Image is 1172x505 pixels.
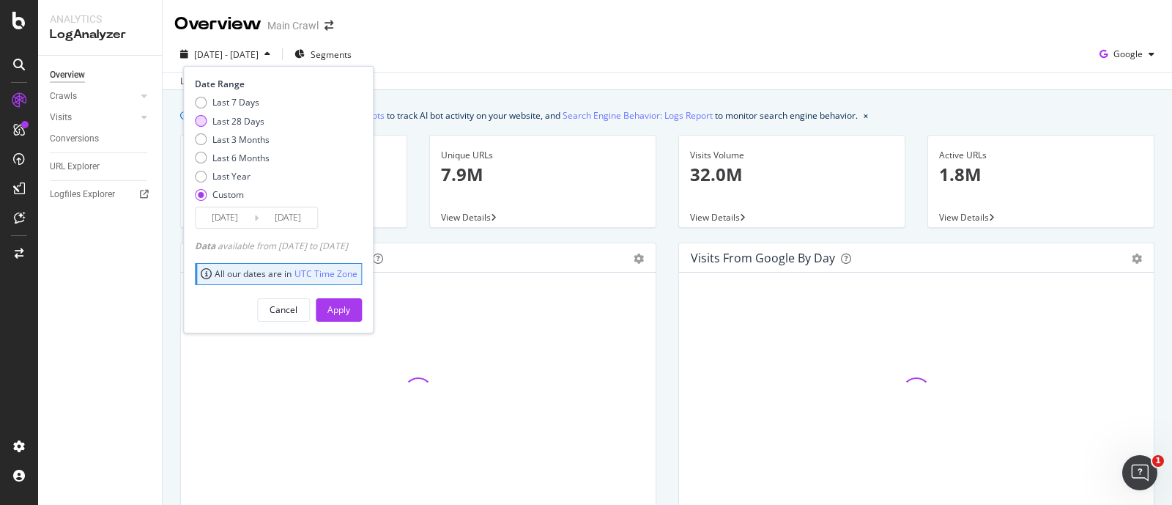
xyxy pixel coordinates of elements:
[327,303,350,316] div: Apply
[195,115,270,128] div: Last 28 Days
[294,268,357,280] a: UTC Time Zone
[212,170,251,183] div: Last Year
[50,67,85,83] div: Overview
[1132,254,1142,264] div: gear
[289,43,357,66] button: Segments
[563,108,713,123] a: Search Engine Behavior: Logs Report
[212,115,264,128] div: Last 28 Days
[195,240,218,252] span: Data
[195,152,270,164] div: Last 6 Months
[860,105,872,126] button: close banner
[212,152,270,164] div: Last 6 Months
[311,48,352,61] span: Segments
[50,110,72,125] div: Visits
[195,188,270,201] div: Custom
[195,78,358,90] div: Date Range
[201,268,357,280] div: All our dates are in
[50,89,137,104] a: Crawls
[195,240,348,252] div: available from [DATE] to [DATE]
[195,170,270,183] div: Last Year
[324,21,333,31] div: arrow-right-arrow-left
[441,149,645,162] div: Unique URLs
[50,12,150,26] div: Analytics
[50,110,137,125] a: Visits
[180,75,260,88] div: Last update
[690,162,894,187] p: 32.0M
[195,133,270,146] div: Last 3 Months
[212,188,244,201] div: Custom
[50,159,100,174] div: URL Explorer
[690,211,740,224] span: View Details
[690,149,894,162] div: Visits Volume
[50,187,152,202] a: Logfiles Explorer
[1122,455,1157,490] iframe: Intercom live chat
[174,43,276,66] button: [DATE] - [DATE]
[939,162,1143,187] p: 1.8M
[1113,48,1143,60] span: Google
[180,108,1154,123] div: info banner
[939,149,1143,162] div: Active URLs
[441,162,645,187] p: 7.9M
[270,303,297,316] div: Cancel
[939,211,989,224] span: View Details
[50,89,77,104] div: Crawls
[195,96,270,108] div: Last 7 Days
[1094,43,1160,66] button: Google
[50,131,152,147] a: Conversions
[316,298,362,322] button: Apply
[194,48,259,61] span: [DATE] - [DATE]
[50,187,115,202] div: Logfiles Explorer
[195,108,858,123] div: We introduced 2 new report templates: to track AI bot activity on your website, and to monitor se...
[267,18,319,33] div: Main Crawl
[212,96,259,108] div: Last 7 Days
[691,251,835,265] div: Visits from Google by day
[257,298,310,322] button: Cancel
[1152,455,1164,467] span: 1
[174,12,262,37] div: Overview
[196,207,254,228] input: Start Date
[259,207,317,228] input: End Date
[212,133,270,146] div: Last 3 Months
[50,131,99,147] div: Conversions
[441,211,491,224] span: View Details
[50,26,150,43] div: LogAnalyzer
[634,254,644,264] div: gear
[50,67,152,83] a: Overview
[50,159,152,174] a: URL Explorer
